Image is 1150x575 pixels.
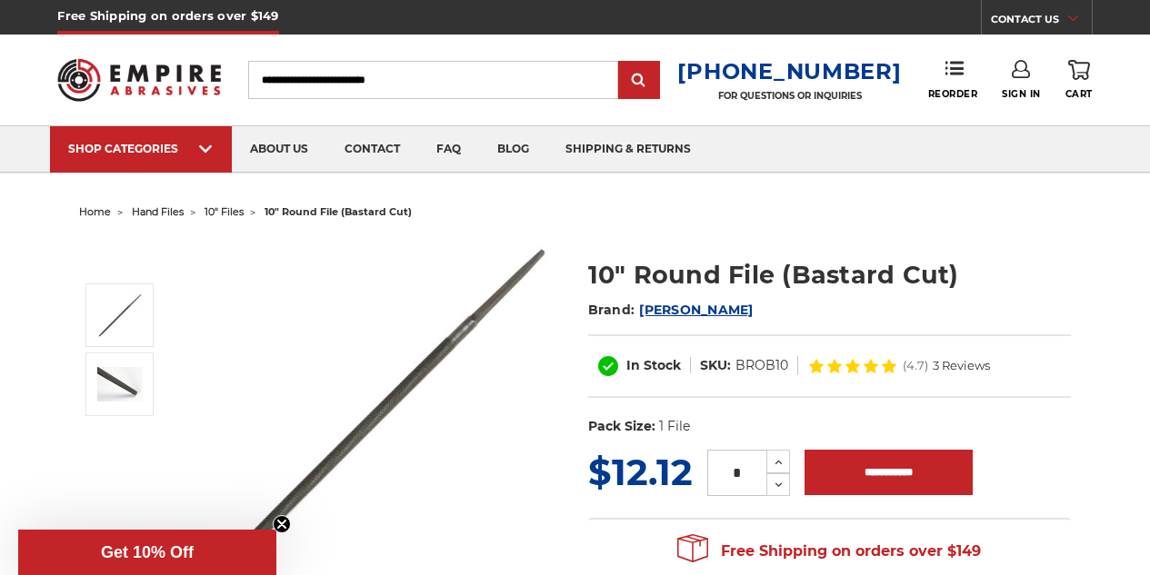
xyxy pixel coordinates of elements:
[132,205,184,218] a: hand files
[588,417,655,436] dt: Pack Size:
[97,367,143,402] img: 10 Inch Round File Bastard Cut, Double Cut, Tip
[933,360,990,372] span: 3 Reviews
[101,543,194,561] span: Get 10% Off
[903,360,928,372] span: (4.7)
[1065,60,1093,100] a: Cart
[621,63,657,99] input: Submit
[97,292,143,338] img: 10 Inch Round File Bastard Cut, Double Cut
[588,302,635,318] span: Brand:
[1065,88,1093,100] span: Cart
[1002,88,1041,100] span: Sign In
[639,302,753,318] a: [PERSON_NAME]
[700,356,731,375] dt: SKU:
[677,90,901,102] p: FOR QUESTIONS OR INQUIRIES
[659,417,690,436] dd: 1 File
[547,126,709,173] a: shipping & returns
[928,60,978,99] a: Reorder
[677,533,981,570] span: Free Shipping on orders over $149
[479,126,547,173] a: blog
[626,357,681,373] span: In Stock
[232,126,326,173] a: about us
[588,257,1071,292] h1: 10" Round File (Bastard Cut)
[205,205,244,218] a: 10" files
[418,126,479,173] a: faq
[326,126,418,173] a: contact
[273,515,291,533] button: Close teaser
[18,530,276,575] div: Get 10% OffClose teaser
[68,142,214,155] div: SHOP CATEGORIES
[677,58,901,84] a: [PHONE_NUMBER]
[928,88,978,100] span: Reorder
[735,356,788,375] dd: BROB10
[79,205,111,218] a: home
[588,450,693,494] span: $12.12
[57,48,220,112] img: Empire Abrasives
[265,205,412,218] span: 10" round file (bastard cut)
[991,9,1092,35] a: CONTACT US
